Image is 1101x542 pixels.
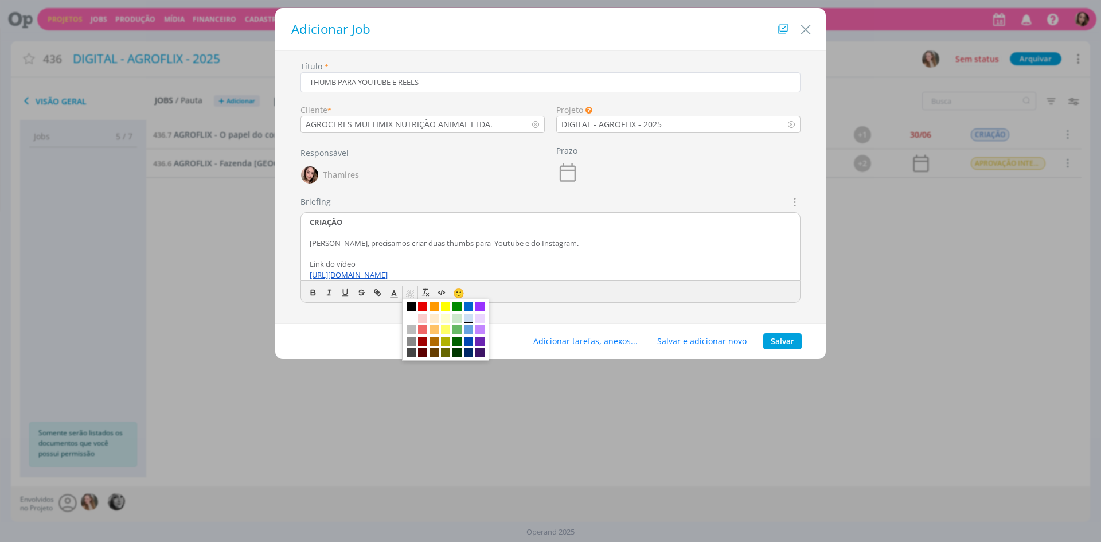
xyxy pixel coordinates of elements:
div: AGROCERES MULTIMIX NUTRIÇÃO ANIMAL LTDA. [301,118,495,130]
button: Salvar e adicionar novo [650,333,754,349]
p: [PERSON_NAME], precisamos criar duas thumbs para Youtube e do Instagram. [310,238,791,248]
span: Cor de Fundo [402,286,418,299]
label: Responsável [300,147,349,159]
button: TThamires [300,163,360,186]
button: Salvar [763,333,802,349]
p: Link do vídeo [310,259,791,269]
div: dialog [275,8,826,359]
span: 🙂 [453,287,464,299]
span: Cor do Texto [386,286,402,299]
div: AGROCERES MULTIMIX NUTRIÇÃO ANIMAL LTDA. [306,118,495,130]
label: Título [300,60,322,72]
label: Prazo [556,145,577,157]
div: DIGITAL - AGROFLIX - 2025 [561,118,664,130]
h1: Adicionar Job [287,20,814,39]
label: Briefing [300,196,331,208]
button: Close [797,15,814,38]
div: Projeto [556,104,801,116]
strong: CRIAÇÃO [310,217,342,227]
span: Thamires [323,171,359,179]
button: 🙂 [450,286,466,299]
div: Cliente [300,104,545,116]
div: DIGITAL - AGROFLIX - 2025 [557,118,664,130]
img: T [301,166,318,184]
a: [URL][DOMAIN_NAME] [310,270,388,280]
button: Adicionar tarefas, anexos... [526,333,645,349]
